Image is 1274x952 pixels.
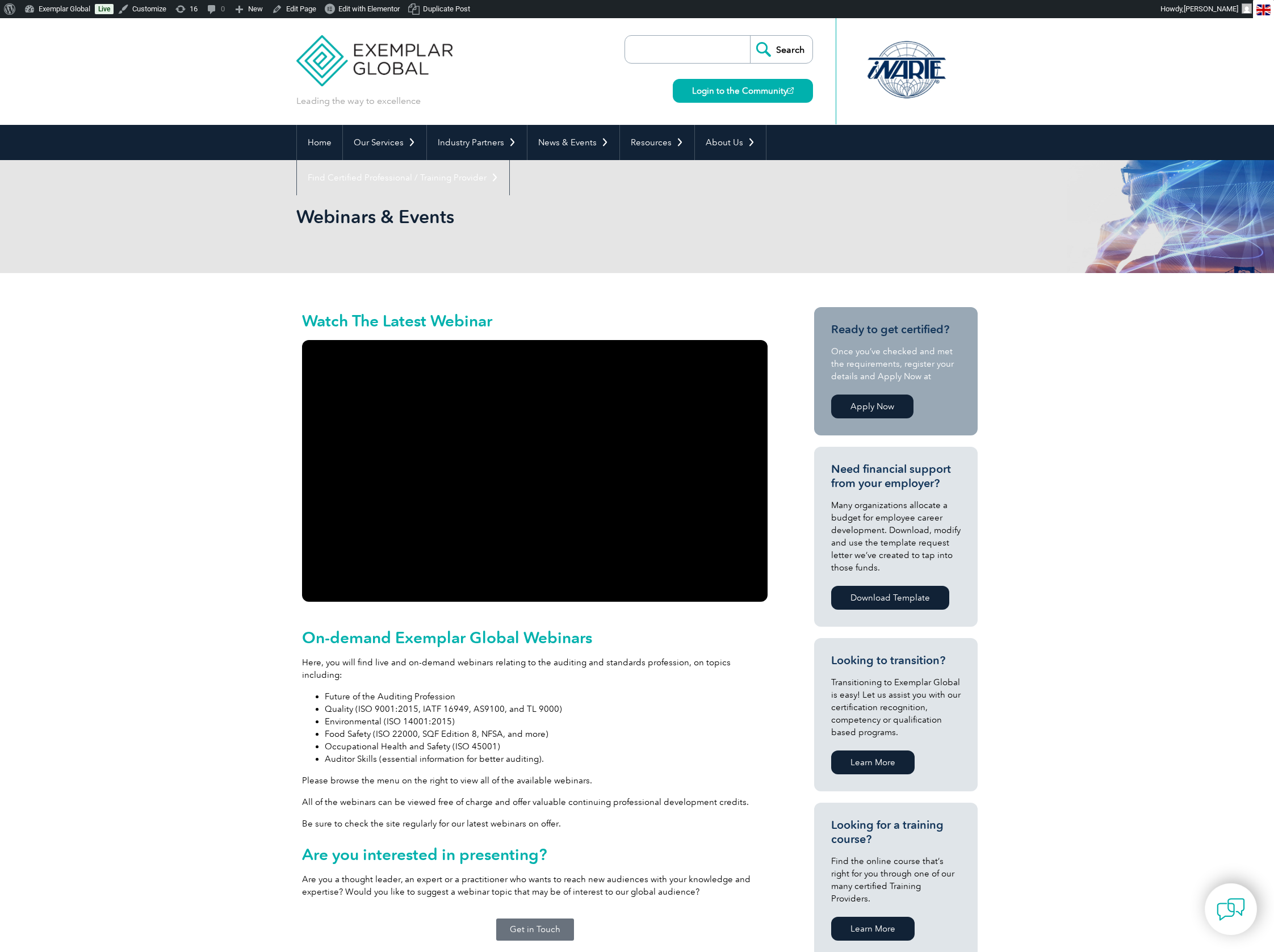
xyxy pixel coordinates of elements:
p: All of the webinars can be viewed free of charge and offer valuable continuing professional devel... [302,796,768,808]
h2: On-demand Exemplar Global Webinars [302,628,768,647]
p: Are you a thought leader, an expert or a practitioner who wants to reach new audiences with your ... [302,873,768,898]
span: [PERSON_NAME] [1184,5,1238,13]
li: Environmental (ISO 14001:2015) [325,715,768,728]
h2: Are you interested in presenting? [302,845,768,863]
p: Transitioning to Exemplar Global is easy! Let us assist you with our certification recognition, c... [831,676,961,739]
iframe: Level Up Your Food Safety Career: Your Path to Becoming a Certified SQF Practitioner [302,340,768,602]
span: Get in Touch [510,925,560,934]
li: Auditor Skills (essential information for better auditing). [325,753,768,765]
a: News & Events [527,125,619,160]
a: Home [297,125,342,160]
h3: Ready to get certified? [831,322,961,337]
a: Learn More [831,750,915,774]
p: Once you’ve checked and met the requirements, register your details and Apply Now at [831,345,961,383]
input: Search [750,36,812,63]
p: Find the online course that’s right for you through one of our many certified Training Providers. [831,855,961,905]
p: Many organizations allocate a budget for employee career development. Download, modify and use th... [831,499,961,574]
a: Download Template [831,586,949,610]
a: Industry Partners [427,125,527,160]
a: About Us [695,125,766,160]
h3: Looking to transition? [831,653,961,668]
li: Occupational Health and Safety (ISO 45001) [325,740,768,753]
li: Future of the Auditing Profession [325,690,768,703]
h1: Webinars & Events [296,206,732,228]
a: Our Services [343,125,426,160]
a: Live [95,4,114,14]
span: Edit with Elementor [338,5,400,13]
li: Quality (ISO 9001:2015, IATF 16949, AS9100, and TL 9000) [325,703,768,715]
li: Food Safety (ISO 22000, SQF Edition 8, NFSA, and more) [325,728,768,740]
h3: Looking for a training course? [831,818,961,846]
p: Be sure to check the site regularly for our latest webinars on offer. [302,817,768,830]
h3: Need financial support from your employer? [831,462,961,490]
p: Please browse the menu on the right to view all of the available webinars. [302,774,768,787]
a: Login to the Community [673,79,813,103]
a: Learn More [831,917,915,941]
a: Resources [620,125,694,160]
img: contact-chat.png [1217,895,1245,924]
h2: Watch The Latest Webinar [302,313,768,329]
p: Here, you will find live and on-demand webinars relating to the auditing and standards profession... [302,656,768,681]
img: open_square.png [787,87,794,94]
img: en [1256,5,1271,15]
img: Exemplar Global [296,18,452,86]
a: Find Certified Professional / Training Provider [297,160,509,195]
a: Get in Touch [496,919,574,941]
a: Apply Now [831,395,913,418]
p: Leading the way to excellence [296,95,421,107]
